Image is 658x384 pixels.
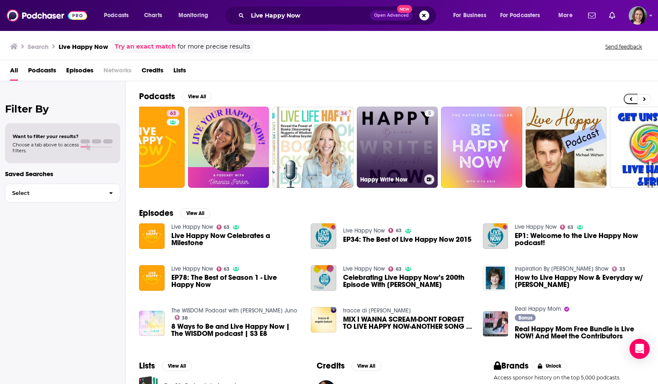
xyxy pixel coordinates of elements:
[447,9,497,22] button: open menu
[494,361,529,371] h2: Brands
[28,64,56,81] span: Podcasts
[5,103,120,115] h2: Filter By
[629,6,647,25] img: User Profile
[171,232,301,246] span: Live Happy Now Celebrates a Milestone
[603,43,645,50] button: Send feedback
[171,323,301,337] span: 8 Ways to Be and Live Happy Now | The WISDOM podcast | S3 E8
[483,223,508,249] a: EP1: Welcome to the Live Happy Now podcast!
[5,184,120,202] button: Select
[103,64,132,81] span: Networks
[139,223,165,249] a: Live Happy Now Celebrates a Milestone
[396,267,402,271] span: 63
[66,64,93,81] a: Episodes
[139,91,175,102] h2: Podcasts
[162,361,192,371] button: View All
[343,316,473,330] a: MIX I WANNA SCREAM-DONT FORGET TO LIVE HAPPY NOW-ANOTHER SONG 4 YOU
[180,208,210,218] button: View All
[560,225,573,230] a: 63
[606,8,619,23] a: Show notifications dropdown
[515,232,645,246] a: EP1: Welcome to the Live Happy Now podcast!
[171,307,297,314] a: The WISDOM Podcast with Dorothy Zennuriye Juno
[351,361,382,371] button: View All
[357,107,438,188] a: 5Happy Write Now
[515,265,609,272] a: Inspiration By Loretta Show
[178,42,250,51] span: for more precise results
[104,10,129,21] span: Podcasts
[629,6,647,25] button: Show profile menu
[144,10,162,21] span: Charts
[13,142,79,154] span: Choose a tab above to access filters.
[139,265,165,291] img: EP78: The Best of Season 1 - Live Happy Now
[224,225,230,229] span: 63
[532,361,568,371] button: Unlock
[173,9,219,22] button: open menu
[360,176,421,183] h3: Happy Write Now
[98,9,139,22] button: open menu
[142,64,163,81] a: Credits
[224,267,230,271] span: 63
[139,9,167,22] a: Charts
[515,274,645,288] a: How to Live Happy Now & Everyday w/ Wendy Dolber
[519,315,532,320] span: Bonus
[585,8,599,23] a: Show notifications dropdown
[115,42,176,51] a: Try an exact match
[515,325,645,340] a: Real Happy Mom Free Bundle is Live NOW! And Meet the Contributors
[428,110,431,118] span: 5
[167,110,179,117] a: 63
[552,9,583,22] button: open menu
[612,266,625,271] a: 33
[370,10,413,20] button: Open AdvancedNew
[139,208,173,218] h2: Episodes
[515,274,645,288] span: How to Live Happy Now & Everyday w/ [PERSON_NAME]
[317,361,345,371] h2: Credits
[388,228,402,233] a: 63
[338,110,350,117] a: 34
[311,223,336,249] img: EP34: The Best of Live Happy Now 2015
[343,265,385,272] a: Live Happy Now
[515,305,561,312] a: Real Happy Mom
[343,236,472,243] a: EP34: The Best of Live Happy Now 2015
[139,361,155,371] h2: Lists
[619,267,625,271] span: 33
[311,307,336,333] img: MIX I WANNA SCREAM-DONT FORGET TO LIVE HAPPY NOW-ANOTHER SONG 4 YOU
[171,274,301,288] a: EP78: The Best of Season 1 - Live Happy Now
[483,265,508,291] img: How to Live Happy Now & Everyday w/ Wendy Dolber
[171,223,213,230] a: Live Happy Now
[425,110,434,117] a: 5
[500,10,540,21] span: For Podcasters
[171,265,213,272] a: Live Happy Now
[139,208,210,218] a: EpisodesView All
[5,190,102,196] span: Select
[629,6,647,25] span: Logged in as micglogovac
[453,10,486,21] span: For Business
[558,10,573,21] span: More
[343,274,473,288] a: Celebrating Live Happy Now’s 200th Episode With Deborah Heisz
[343,227,385,234] a: Live Happy Now
[13,133,79,139] span: Want to filter your results?
[630,339,650,359] div: Open Intercom Messenger
[232,6,444,25] div: Search podcasts, credits, & more...
[173,64,186,81] a: Lists
[317,361,382,371] a: CreditsView All
[59,43,108,51] h3: Live Happy Now
[217,266,230,271] a: 63
[248,9,370,22] input: Search podcasts, credits, & more...
[139,311,165,336] a: 8 Ways to Be and Live Happy Now | The WISDOM podcast | S3 E8
[170,110,176,118] span: 63
[175,315,188,320] a: 38
[568,225,573,229] span: 63
[388,266,402,271] a: 63
[182,92,212,102] button: View All
[272,107,354,188] a: 34
[374,13,409,18] span: Open Advanced
[494,374,645,381] p: Access sponsor history on the top 5,000 podcasts.
[397,5,412,13] span: New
